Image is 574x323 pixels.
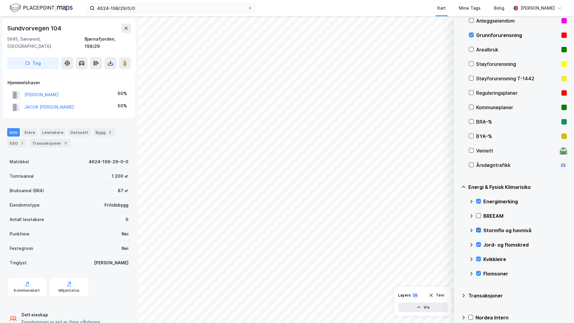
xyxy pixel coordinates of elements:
[476,60,559,68] div: Støyforurensning
[468,183,567,191] div: Energi & Fysisk Klimarisiko
[476,32,559,39] div: Grunnforurensning
[122,230,128,238] div: Nei
[437,5,446,12] div: Kart
[412,292,418,298] div: 38
[483,212,567,220] div: BREEAM
[7,139,27,147] div: ESG
[59,288,80,293] div: Miljøstatus
[10,201,40,209] div: Eiendomstype
[14,288,40,293] div: Kommunekart
[10,187,44,194] div: Bruksareal (BRA)
[62,140,68,146] div: 3
[19,140,25,146] div: 1
[476,161,557,169] div: Årsdøgntrafikk
[559,147,567,155] div: 🛣️
[93,128,115,137] div: Bygg
[544,294,574,323] iframe: Chat Widget
[483,241,567,248] div: Jord- og flomskred
[7,128,20,137] div: Info
[122,245,128,252] div: Nei
[10,173,34,180] div: Tomteareal
[476,89,559,97] div: Reguleringsplaner
[10,158,29,165] div: Matrikkel
[89,158,128,165] div: 4624-198-29-0-0
[483,256,567,263] div: Kvikkleire
[483,270,567,277] div: Flomsoner
[476,314,567,321] div: Nordea Intern
[494,5,504,12] div: Bolig
[40,128,66,137] div: Leietakere
[425,291,448,300] button: Tøm
[398,303,448,312] button: Vis
[112,173,128,180] div: 1 200 ㎡
[476,118,559,125] div: BRA–%
[125,216,128,223] div: 0
[476,133,559,140] div: BYA–%
[95,4,248,13] input: Søk på adresse, matrikkel, gårdeiere, leietakere eller personer
[118,102,127,109] div: 50%
[22,128,37,137] div: Eiere
[22,311,100,318] div: Delt eieskap
[7,57,59,69] button: Tag
[118,187,128,194] div: 87 ㎡
[10,3,73,13] img: logo.f888ab2527a4732fd821a326f86c7f29.svg
[398,293,411,298] div: Layers
[10,216,44,223] div: Antall leietakere
[476,75,559,82] div: Støyforurensning T-1442
[476,147,557,154] div: Veinett
[483,227,567,234] div: Stormflo og havnivå
[118,90,127,97] div: 50%
[7,23,62,33] div: Sundvorvegen 104
[104,201,128,209] div: Fritidsbygg
[10,259,27,266] div: Tinglyst
[10,245,33,252] div: Festegrunn
[476,17,559,24] div: Anleggseiendom
[7,35,85,50] div: 5645, Sævareid, [GEOGRAPHIC_DATA]
[107,129,113,135] div: 2
[521,5,555,12] div: [PERSON_NAME]
[8,79,131,86] div: Hjemmelshaver
[30,139,71,147] div: Transaksjoner
[483,198,567,205] div: Energimerking
[459,5,481,12] div: Mine Tags
[10,230,29,238] div: Punktleie
[476,104,559,111] div: Kommuneplaner
[468,292,567,299] div: Transaksjoner
[68,128,91,137] div: Datasett
[94,259,128,266] div: [PERSON_NAME]
[476,46,559,53] div: Arealbruk
[85,35,131,50] div: Bjørnafjorden, 198/29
